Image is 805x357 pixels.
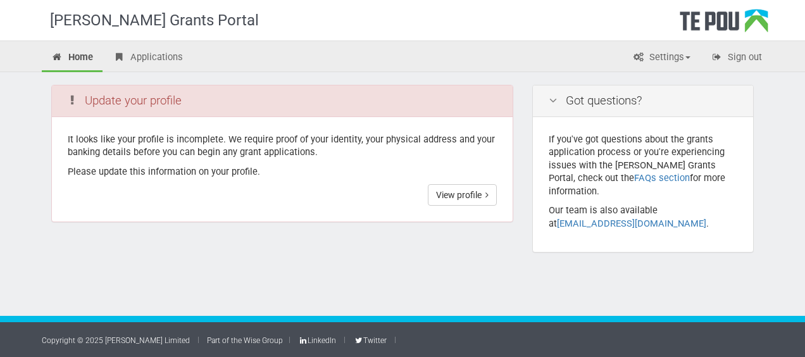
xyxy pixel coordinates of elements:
p: If you've got questions about the grants application process or you're experiencing issues with t... [549,133,737,198]
a: Copyright © 2025 [PERSON_NAME] Limited [42,336,190,345]
a: Sign out [701,44,771,72]
p: It looks like your profile is incomplete. We require proof of your identity, your physical addres... [68,133,497,159]
div: Te Pou Logo [680,9,768,41]
a: Part of the Wise Group [207,336,283,345]
a: Home [42,44,103,72]
a: View profile [428,184,497,206]
a: LinkedIn [298,336,336,345]
p: Our team is also available at . [549,204,737,230]
a: Applications [104,44,192,72]
p: Please update this information on your profile. [68,165,497,178]
a: Twitter [353,336,386,345]
div: Got questions? [533,85,753,117]
a: FAQs section [634,172,690,184]
div: Update your profile [52,85,513,117]
a: [EMAIL_ADDRESS][DOMAIN_NAME] [557,218,706,229]
a: Settings [623,44,700,72]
